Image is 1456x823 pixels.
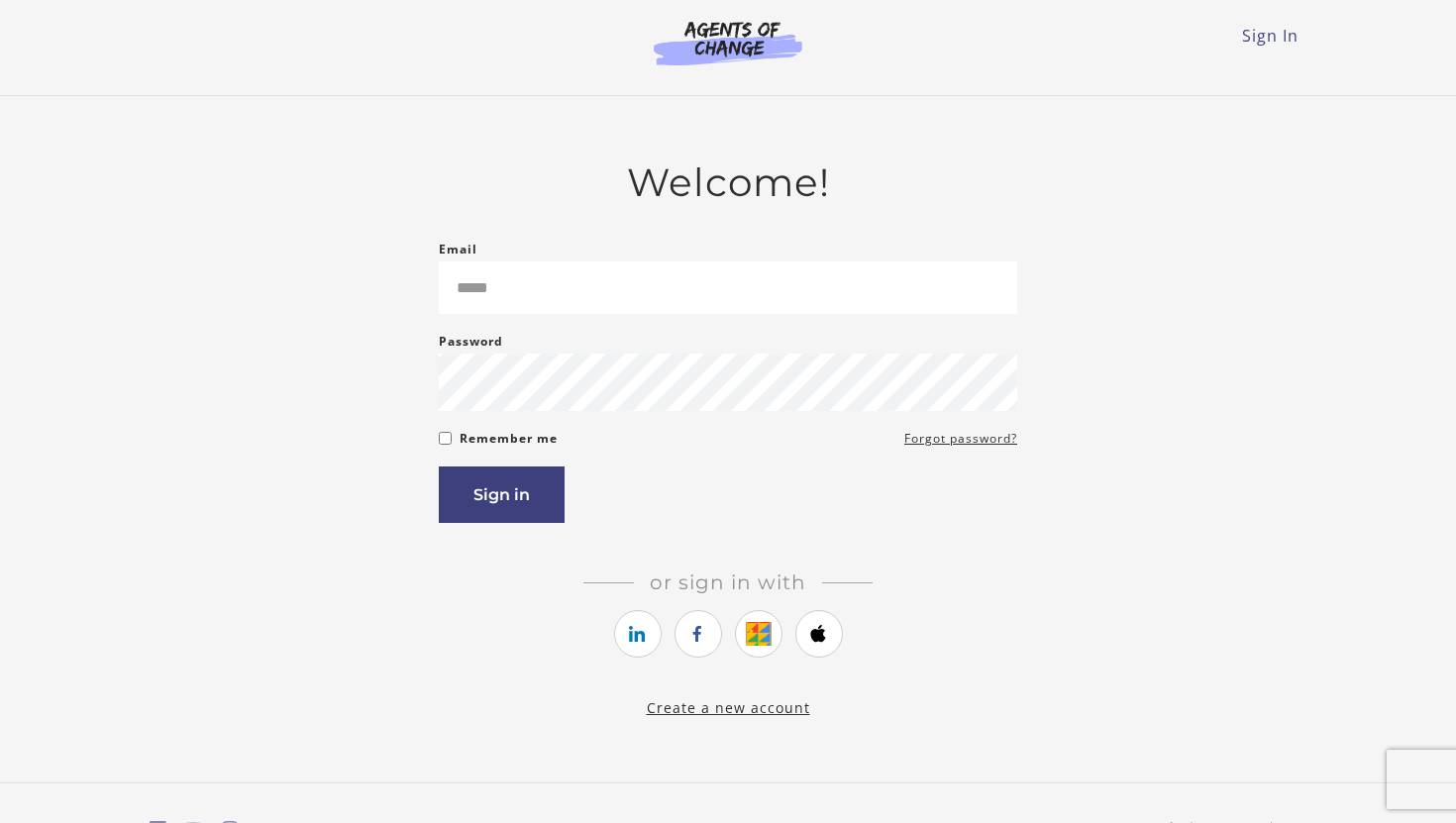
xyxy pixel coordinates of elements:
a: Create a new account [647,698,810,717]
button: Sign in [439,466,565,523]
a: https://courses.thinkific.com/users/auth/google?ss%5Breferral%5D=&ss%5Buser_return_to%5D=&ss%5Bvi... [735,610,782,658]
a: Forgot password? [904,427,1017,451]
span: Or sign in with [634,570,822,594]
h2: Welcome! [439,159,1017,206]
label: Remember me [460,427,558,451]
label: Email [439,238,477,261]
a: Sign In [1242,25,1299,47]
img: Agents of Change Logo [633,20,823,65]
a: https://courses.thinkific.com/users/auth/apple?ss%5Breferral%5D=&ss%5Buser_return_to%5D=&ss%5Bvis... [795,610,843,658]
label: Password [439,330,503,354]
a: https://courses.thinkific.com/users/auth/linkedin?ss%5Breferral%5D=&ss%5Buser_return_to%5D=&ss%5B... [614,610,662,658]
a: https://courses.thinkific.com/users/auth/facebook?ss%5Breferral%5D=&ss%5Buser_return_to%5D=&ss%5B... [675,610,722,658]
